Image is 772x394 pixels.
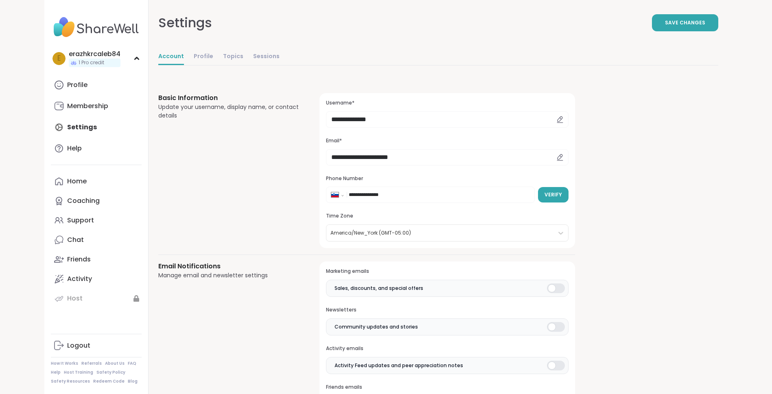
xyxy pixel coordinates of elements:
[128,361,136,366] a: FAQ
[69,50,120,59] div: erazhkrcaleb84
[326,384,568,391] h3: Friends emails
[194,49,213,65] a: Profile
[326,100,568,107] h3: Username*
[51,191,142,211] a: Coaching
[67,196,100,205] div: Coaching
[326,175,568,182] h3: Phone Number
[81,361,102,366] a: Referrals
[326,307,568,313] h3: Newsletters
[51,370,61,375] a: Help
[51,269,142,289] a: Activity
[51,139,142,158] a: Help
[253,49,280,65] a: Sessions
[57,53,61,64] span: e
[96,370,125,375] a: Safety Policy
[51,13,142,41] img: ShareWell Nav Logo
[67,216,94,225] div: Support
[326,137,568,144] h3: Email*
[67,274,92,283] div: Activity
[158,261,300,271] h3: Email Notifications
[51,379,90,384] a: Safety Resources
[223,49,243,65] a: Topics
[67,294,83,303] div: Host
[67,177,87,186] div: Home
[67,235,84,244] div: Chat
[67,102,108,111] div: Membership
[79,59,104,66] span: 1 Pro credit
[51,211,142,230] a: Support
[545,191,562,198] span: Verify
[158,49,184,65] a: Account
[51,250,142,269] a: Friends
[51,75,142,95] a: Profile
[335,323,418,331] span: Community updates and stories
[326,345,568,352] h3: Activity emails
[128,379,138,384] a: Blog
[67,341,90,350] div: Logout
[335,285,423,292] span: Sales, discounts, and special offers
[105,361,125,366] a: About Us
[326,268,568,275] h3: Marketing emails
[51,336,142,355] a: Logout
[326,213,568,220] h3: Time Zone
[158,13,212,33] div: Settings
[538,187,569,202] button: Verify
[51,230,142,250] a: Chat
[51,361,78,366] a: How It Works
[51,289,142,308] a: Host
[665,19,705,26] span: Save Changes
[93,379,125,384] a: Redeem Code
[335,362,463,369] span: Activity Feed updates and peer appreciation notes
[158,103,300,120] div: Update your username, display name, or contact details
[652,14,718,31] button: Save Changes
[158,93,300,103] h3: Basic Information
[51,96,142,116] a: Membership
[158,271,300,280] div: Manage email and newsletter settings
[67,81,87,89] div: Profile
[64,370,93,375] a: Host Training
[67,144,82,153] div: Help
[51,172,142,191] a: Home
[67,255,91,264] div: Friends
